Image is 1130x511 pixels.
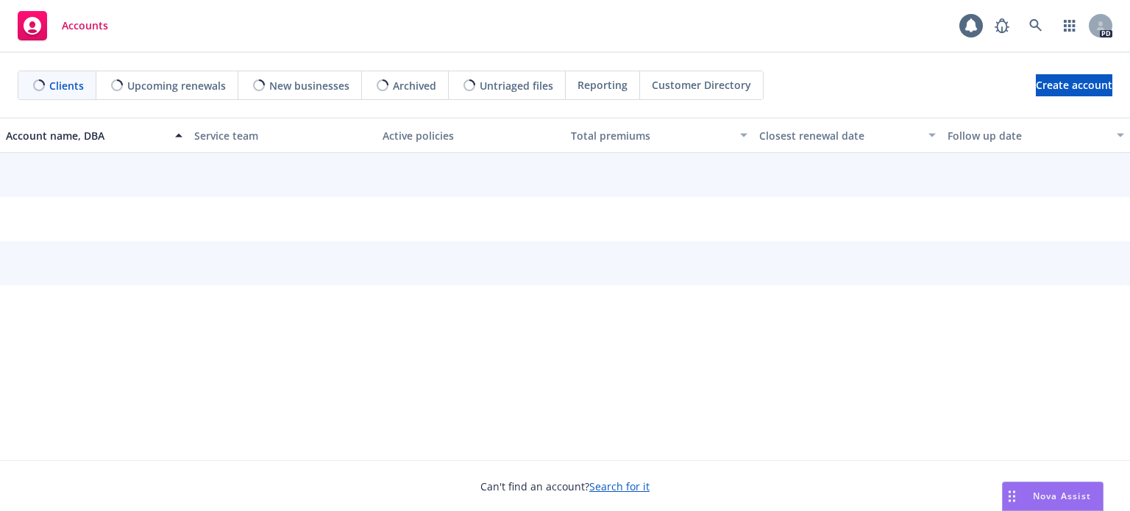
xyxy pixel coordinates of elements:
div: Closest renewal date [759,128,920,143]
a: Accounts [12,5,114,46]
span: Upcoming renewals [127,78,226,93]
button: Active policies [377,118,565,153]
a: Report a Bug [987,11,1017,40]
div: Account name, DBA [6,128,166,143]
a: Switch app [1055,11,1084,40]
div: Total premiums [571,128,731,143]
span: Reporting [578,77,628,93]
button: Total premiums [565,118,753,153]
div: Service team [194,128,371,143]
button: Nova Assist [1002,482,1104,511]
a: Search for it [589,479,650,493]
a: Search [1021,11,1051,40]
span: Create account [1036,71,1112,99]
button: Follow up date [942,118,1130,153]
div: Active policies [383,128,559,143]
button: Service team [188,118,377,153]
a: Create account [1036,74,1112,96]
span: Clients [49,78,84,93]
span: Can't find an account? [480,479,650,494]
span: New businesses [269,78,349,93]
span: Untriaged files [480,78,553,93]
span: Accounts [62,20,108,32]
div: Drag to move [1003,482,1021,510]
div: Follow up date [948,128,1108,143]
span: Archived [393,78,436,93]
span: Customer Directory [652,77,751,93]
span: Nova Assist [1033,490,1091,502]
button: Closest renewal date [753,118,942,153]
